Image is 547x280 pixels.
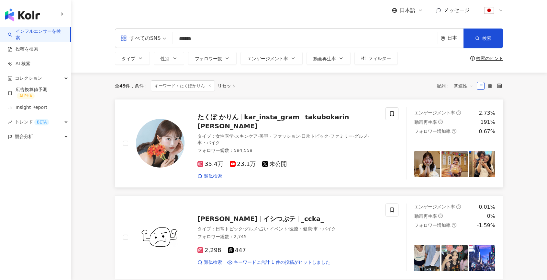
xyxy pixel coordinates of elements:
span: 類似検索 [204,173,222,180]
span: キーワードに合計 1 件の投稿がヒットしました [234,259,330,266]
div: BETA [34,119,49,125]
span: 占い [259,226,268,231]
a: KOL Avatarたくぼ かりんkar_insta_gramtakubokarin[PERSON_NAME]タイプ：女性医学·スキンケア·美容・ファッション·日常トピック·ファミリー·グルメ·... [115,99,503,188]
span: トレンド [15,115,49,129]
span: グルメ [244,226,258,231]
span: 動画再生率 [414,214,437,219]
a: AI 検索 [8,61,30,67]
span: 医療・健康 [289,226,312,231]
span: フォロワー増加率 [414,223,451,228]
span: フィルター [368,56,391,61]
span: question-circle [438,120,443,124]
span: エンゲージメント率 [414,204,455,209]
button: 検索 [463,29,503,48]
span: question-circle [438,214,443,218]
span: 性別 [161,56,170,61]
div: -1.59% [477,222,495,229]
span: appstore [120,35,127,41]
div: 0.67% [479,128,495,135]
span: 23.1万 [230,161,256,168]
span: メッセージ [444,7,470,13]
img: post-image [469,245,495,271]
span: 35.4万 [197,161,223,168]
span: エンゲージメント率 [414,110,455,115]
span: takubokarin [305,113,349,121]
div: タイプ ： [197,133,378,146]
div: リセット [218,83,236,88]
span: · [258,134,259,139]
button: エンゲージメント率 [240,52,303,65]
img: KOL Avatar [136,213,184,262]
span: スキンケア [235,134,258,139]
span: · [234,134,235,139]
span: コレクション [15,71,42,86]
span: 車・バイク [313,226,336,231]
a: 広告換算値予測ALPHA [8,87,66,99]
div: 0% [487,213,495,220]
span: 女性医学 [216,134,234,139]
span: フォロワー数 [195,56,222,61]
span: 関連性 [454,81,473,91]
span: question-circle [452,223,456,227]
span: question-circle [456,111,461,115]
a: Insight Report [8,104,47,111]
span: question-circle [456,204,461,209]
span: [PERSON_NAME] [197,215,258,223]
div: タイプ ： [197,226,378,232]
a: searchインフルエンサーを検索 [8,28,65,41]
span: question-circle [452,129,456,134]
span: environment [441,36,445,41]
div: 検索のヒント [476,56,503,61]
a: 投稿を検索 [8,46,38,52]
span: 美容・ファッション [259,134,300,139]
span: 条件 ： [130,83,148,88]
button: 性別 [154,52,184,65]
span: 動画再生率 [313,56,336,61]
span: タイプ [122,56,135,61]
div: 全 件 [115,83,130,88]
a: キーワードに合計 1 件の投稿がヒットしました [227,259,330,266]
img: logo [5,8,40,21]
span: kar_insta_gram [244,113,299,121]
span: 日本語 [400,7,415,14]
span: · [300,134,301,139]
span: 未公開 [262,161,287,168]
div: 191% [480,119,495,126]
span: 49 [119,83,126,88]
div: 日本 [447,35,463,41]
span: · [258,226,259,231]
span: · [243,226,244,231]
img: post-image [414,245,441,271]
span: 447 [228,247,246,254]
span: _ccka_ [301,215,324,223]
span: 2,298 [197,247,221,254]
button: フィルター [354,52,398,65]
span: ファミリー [330,134,353,139]
span: イベント [270,226,288,231]
span: · [268,226,270,231]
span: · [353,134,354,139]
div: 配列： [437,81,477,91]
span: 検索 [482,36,491,41]
div: 2.73% [479,110,495,117]
div: フォロワー総数 ： 584,558 [197,147,378,154]
a: 類似検索 [197,259,222,266]
button: タイプ [115,52,150,65]
span: · [312,226,313,231]
span: エンゲージメント率 [247,56,288,61]
button: フォロワー数 [188,52,237,65]
span: キーワード：たくぼかりん [151,80,215,91]
span: · [288,226,289,231]
span: 競合分析 [15,129,33,144]
span: 日常トピック [216,226,243,231]
span: question-circle [470,56,475,61]
img: post-image [414,151,441,177]
img: post-image [441,245,468,271]
img: post-image [441,151,468,177]
span: rise [8,120,12,124]
span: フォロワー増加率 [414,129,451,134]
span: 類似検索 [204,259,222,266]
button: 動画再生率 [307,52,351,65]
span: · [329,134,330,139]
img: post-image [469,151,495,177]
